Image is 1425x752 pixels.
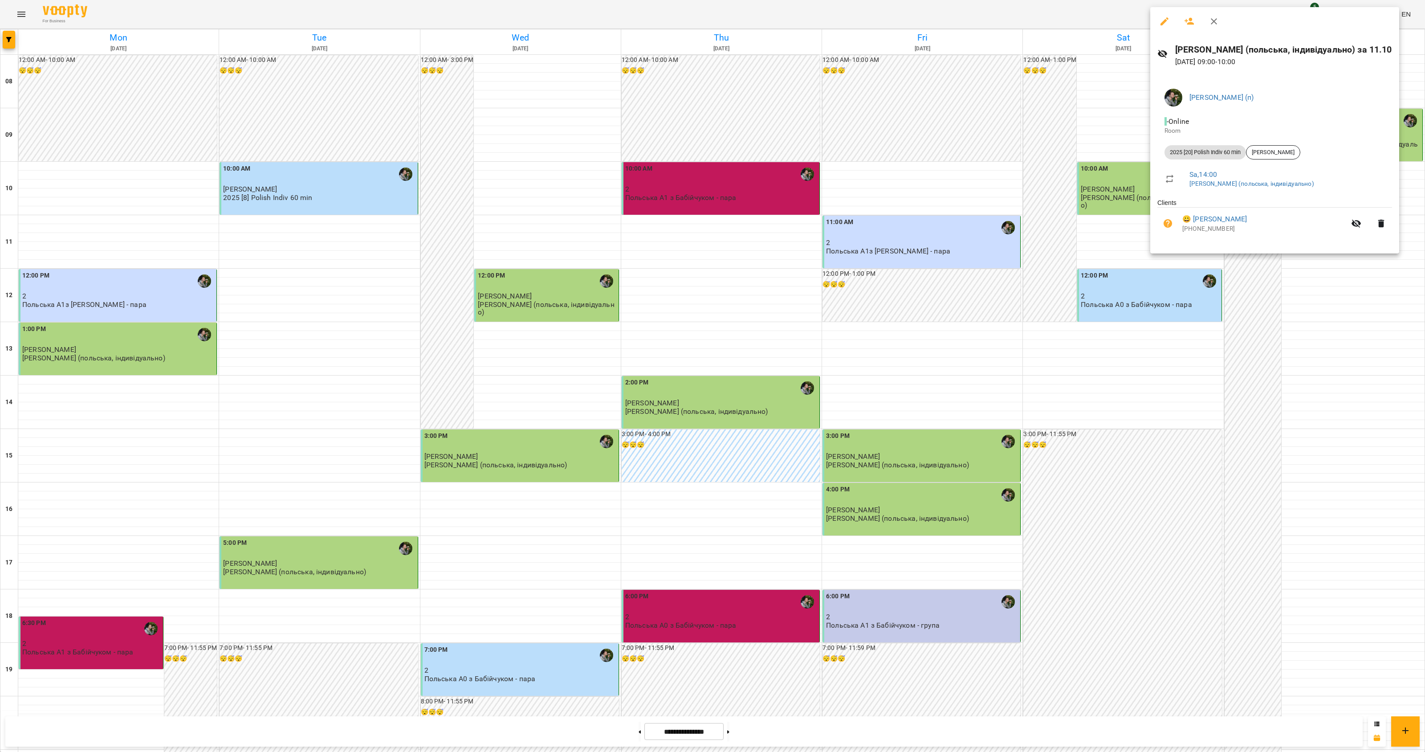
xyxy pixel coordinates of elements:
button: Unpaid. Bill the attendance? [1157,213,1179,234]
ul: Clients [1157,198,1392,243]
p: [DATE] 09:00 - 10:00 [1175,57,1392,67]
p: Room [1164,127,1385,135]
span: - Online [1164,117,1191,126]
span: [PERSON_NAME] [1246,148,1300,156]
span: 2025 [20] Polish Indiv 60 min [1164,148,1246,156]
a: 😀 [PERSON_NAME] [1182,214,1247,225]
a: [PERSON_NAME] (польська, індивідуально) [1189,180,1314,187]
img: 70cfbdc3d9a863d38abe8aa8a76b24f3.JPG [1164,89,1182,106]
p: [PHONE_NUMBER] [1182,225,1346,233]
a: Sa , 14:00 [1189,170,1217,179]
div: [PERSON_NAME] [1246,145,1300,159]
a: [PERSON_NAME] (п) [1189,93,1254,102]
h6: [PERSON_NAME] (польська, індивідуально) за 11.10 [1175,43,1392,57]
